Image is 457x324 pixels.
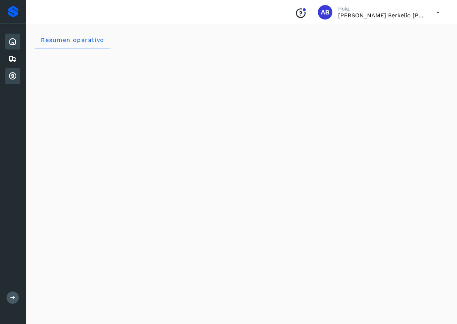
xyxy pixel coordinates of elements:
[5,34,20,49] div: Inicio
[338,12,425,19] p: Arturo Berkelio Martinez Hernández
[5,51,20,67] div: Embarques
[338,6,425,12] p: Hola,
[5,68,20,84] div: Cuentas por cobrar
[40,36,104,43] span: Resumen operativo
